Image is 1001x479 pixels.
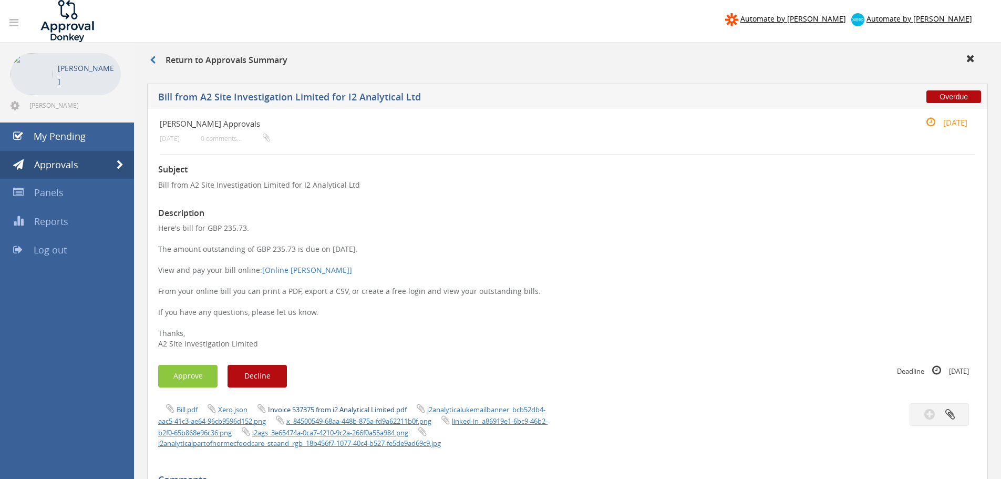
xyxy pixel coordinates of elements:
[228,365,287,388] button: Decline
[158,223,977,349] p: Here's bill for GBP 235.73. The amount outstanding of GBP 235.73 is due on [DATE]. View and pay y...
[268,405,407,414] a: Invoice 537375 from i2 Analytical Limited.pdf
[218,405,247,414] a: Xero.json
[160,119,839,128] h4: [PERSON_NAME] Approvals
[252,428,408,437] a: i2ags_3e65474a-0ca7-4210-9c2a-266f0a55a984.png
[262,265,352,275] a: [Online [PERSON_NAME]]
[286,416,431,426] a: x_84500549-68aa-448b-875a-fd9a62211b0f.png
[851,13,864,26] img: xero-logo.png
[177,405,198,414] a: Bill.pdf
[158,92,733,105] h5: Bill from A2 Site Investigation Limited for I2 Analytical Ltd
[866,14,972,24] span: Automate by [PERSON_NAME]
[158,365,218,388] button: Approve
[158,405,545,426] a: i2analyticalukemailbanner_bcb52db4-aac5-41c3-ae64-96cb9596d152.png
[158,439,441,448] a: i2analyticalpartofnormecfoodcare_staand_rgb_18b456f7-1077-40c4-b527-fe5de9ad69c9.jpg
[34,130,86,142] span: My Pending
[34,158,78,171] span: Approvals
[158,209,977,218] h3: Description
[201,135,270,142] small: 0 comments...
[158,180,977,190] p: Bill from A2 Site Investigation Limited for I2 Analytical Ltd
[158,165,977,175] h3: Subject
[58,62,116,88] p: [PERSON_NAME]
[29,101,119,109] span: [PERSON_NAME][EMAIL_ADDRESS][PERSON_NAME][DOMAIN_NAME]
[160,135,180,142] small: [DATE]
[34,243,67,256] span: Log out
[926,90,981,103] span: Overdue
[897,365,969,376] small: Deadline [DATE]
[34,215,68,228] span: Reports
[150,56,287,65] h3: Return to Approvals Summary
[740,14,846,24] span: Automate by [PERSON_NAME]
[725,13,738,26] img: zapier-logomark.png
[158,416,548,437] a: linked-in_a86919e1-6bc9-46b2-b2f0-65b868e96c36.png
[915,117,967,128] small: [DATE]
[34,186,64,199] span: Panels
